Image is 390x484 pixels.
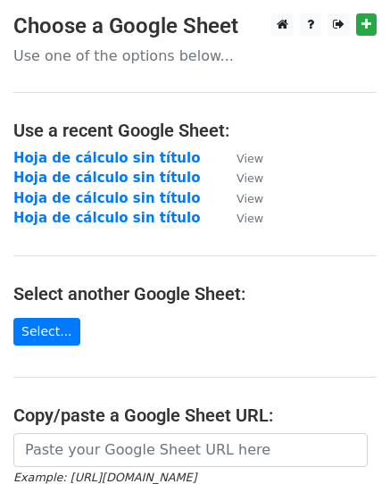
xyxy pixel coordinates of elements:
a: Hoja de cálculo sin título [13,150,200,166]
a: View [219,210,263,226]
a: Hoja de cálculo sin título [13,170,200,186]
small: View [236,171,263,185]
h3: Choose a Google Sheet [13,13,377,39]
a: View [219,170,263,186]
a: Hoja de cálculo sin título [13,210,200,226]
small: View [236,192,263,205]
h4: Use a recent Google Sheet: [13,120,377,141]
a: Hoja de cálculo sin título [13,190,200,206]
iframe: Chat Widget [301,398,390,484]
a: Select... [13,318,80,346]
a: View [219,150,263,166]
small: View [236,152,263,165]
input: Paste your Google Sheet URL here [13,433,368,467]
a: View [219,190,263,206]
p: Use one of the options below... [13,46,377,65]
h4: Copy/paste a Google Sheet URL: [13,405,377,426]
small: View [236,212,263,225]
small: Example: [URL][DOMAIN_NAME] [13,471,196,484]
h4: Select another Google Sheet: [13,283,377,305]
